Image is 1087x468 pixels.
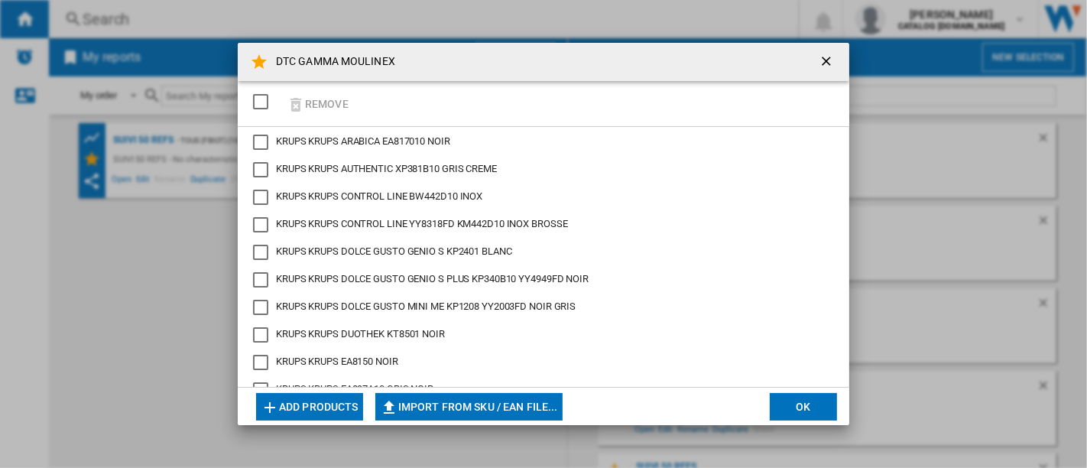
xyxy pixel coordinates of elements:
[276,356,398,367] span: KRUPS KRUPS EA8150 NOIR
[276,383,433,395] span: KRUPS KRUPS EA897A10 GRIS NOIR
[276,245,512,257] span: KRUPS KRUPS DOLCE GUSTO GENIO S KP2401 BLANC
[253,382,822,398] md-checkbox: KRUPS EA897A10 GRIS NOIR
[253,355,822,370] md-checkbox: KRUPS EA8150 NOIR
[276,218,568,229] span: KRUPS KRUPS CONTROL LINE YY8318FD KM442D10 INOX BROSSE
[276,301,576,312] span: KRUPS KRUPS DOLCE GUSTO MINI ME KP1208 YY2003FD NOIR GRIS
[276,135,450,147] span: KRUPS KRUPS ARABICA EA817010 NOIR
[253,135,822,150] md-checkbox: KRUPS ARABICA EA817010 NOIR
[819,54,837,72] ng-md-icon: getI18NText('BUTTONS.CLOSE_DIALOG')
[253,89,276,114] md-checkbox: SELECTIONS.EDITION_POPUP.SELECT_DESELECT
[253,327,822,343] md-checkbox: KRUPS DUOTHEK KT8501 NOIR
[268,54,395,70] h4: DTC GAMMA MOULINEX
[282,86,353,122] button: Remove
[813,47,843,77] button: getI18NText('BUTTONS.CLOSE_DIALOG')
[276,163,497,174] span: KRUPS KRUPS AUTHENTIC XP381B10 GRIS CREME
[256,393,363,421] button: Add products
[770,393,837,421] button: OK
[253,190,822,205] md-checkbox: KRUPS CONTROL LINE BW442D10 INOX
[253,272,822,288] md-checkbox: KRUPS DOLCE GUSTO GENIO S PLUS KP340B10 YY4949FD NOIR
[253,162,822,177] md-checkbox: KRUPS AUTHENTIC XP381B10 GRIS CREME
[276,328,445,340] span: KRUPS KRUPS DUOTHEK KT8501 NOIR
[253,300,822,315] md-checkbox: KRUPS DOLCE GUSTO MINI ME KP1208 YY2003FD NOIR GRIS
[276,190,482,202] span: KRUPS KRUPS CONTROL LINE BW442D10 INOX
[375,393,563,421] button: Import from SKU / EAN file...
[276,273,589,284] span: KRUPS KRUPS DOLCE GUSTO GENIO S PLUS KP340B10 YY4949FD NOIR
[253,245,822,260] md-checkbox: KRUPS DOLCE GUSTO GENIO S KP2401 BLANC
[253,217,822,232] md-checkbox: KRUPS CONTROL LINE YY8318FD KM442D10 INOX BROSSE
